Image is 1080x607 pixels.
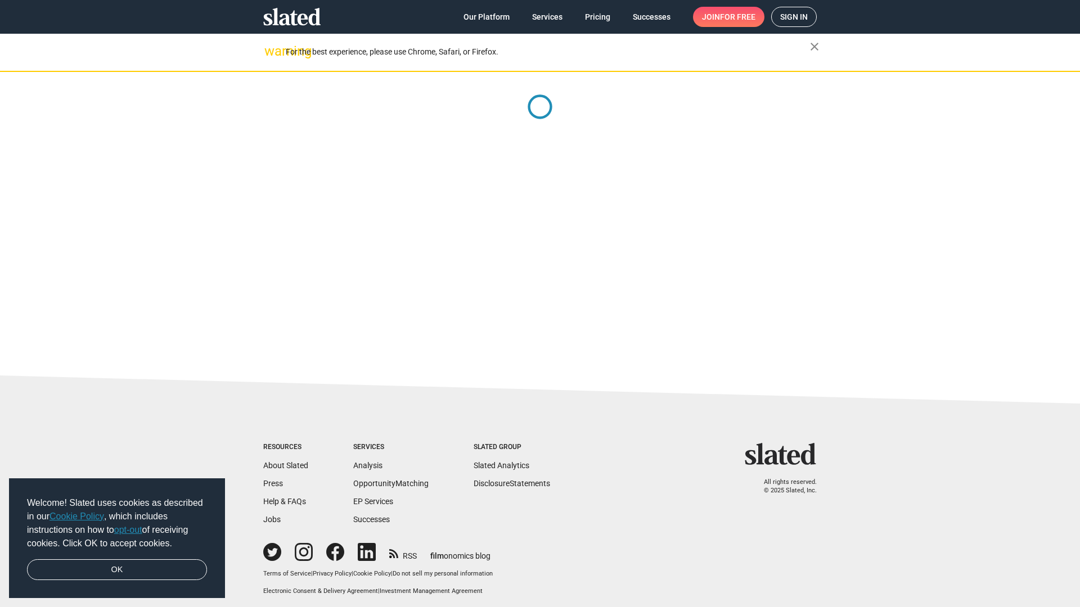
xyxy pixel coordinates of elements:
[353,515,390,524] a: Successes
[49,511,104,521] a: Cookie Policy
[352,570,353,577] span: |
[771,7,817,27] a: Sign in
[263,497,306,506] a: Help & FAQs
[353,570,391,577] a: Cookie Policy
[523,7,571,27] a: Services
[624,7,679,27] a: Successes
[353,443,429,452] div: Services
[263,443,308,452] div: Resources
[474,461,529,470] a: Slated Analytics
[720,7,755,27] span: for free
[313,570,352,577] a: Privacy Policy
[585,7,610,27] span: Pricing
[263,570,311,577] a: Terms of Service
[474,479,550,488] a: DisclosureStatements
[430,542,490,561] a: filmonomics blog
[391,570,393,577] span: |
[311,570,313,577] span: |
[576,7,619,27] a: Pricing
[454,7,519,27] a: Our Platform
[353,497,393,506] a: EP Services
[114,525,142,534] a: opt-out
[393,570,493,578] button: Do not sell my personal information
[430,551,444,560] span: film
[263,479,283,488] a: Press
[532,7,562,27] span: Services
[353,461,382,470] a: Analysis
[752,478,817,495] p: All rights reserved. © 2025 Slated, Inc.
[353,479,429,488] a: OpportunityMatching
[263,515,281,524] a: Jobs
[27,559,207,581] a: dismiss cookie message
[389,544,417,561] a: RSS
[263,587,378,595] a: Electronic Consent & Delivery Agreement
[378,587,380,595] span: |
[808,40,821,53] mat-icon: close
[463,7,510,27] span: Our Platform
[9,478,225,599] div: cookieconsent
[780,7,808,26] span: Sign in
[27,496,207,550] span: Welcome! Slated uses cookies as described in our , which includes instructions on how to of recei...
[702,7,755,27] span: Join
[380,587,483,595] a: Investment Management Agreement
[264,44,278,58] mat-icon: warning
[474,443,550,452] div: Slated Group
[693,7,764,27] a: Joinfor free
[633,7,670,27] span: Successes
[286,44,810,60] div: For the best experience, please use Chrome, Safari, or Firefox.
[263,461,308,470] a: About Slated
